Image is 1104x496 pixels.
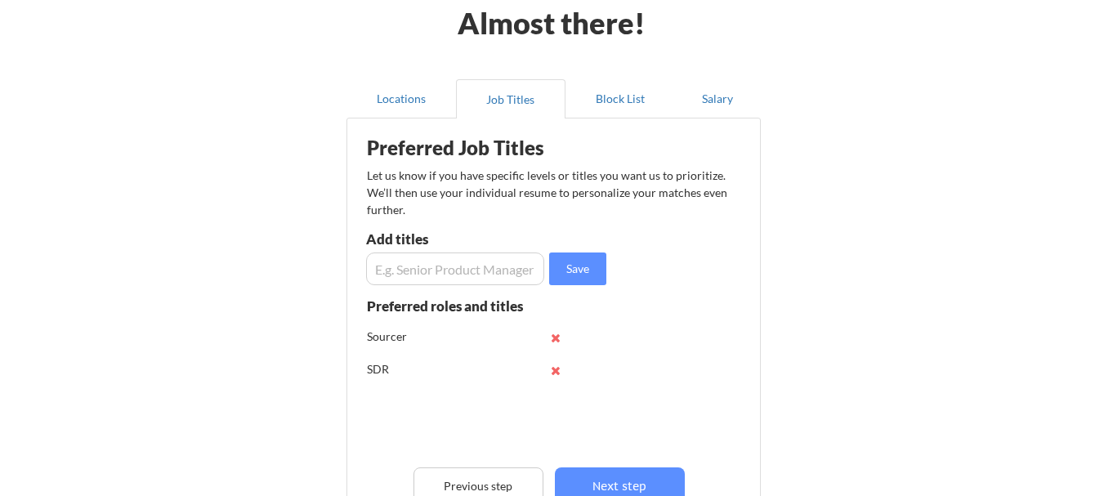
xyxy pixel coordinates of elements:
input: E.g. Senior Product Manager [366,252,544,285]
div: Preferred Job Titles [367,138,573,158]
div: Sourcer [367,328,474,345]
div: Let us know if you have specific levels or titles you want us to prioritize. We’ll then use your ... [367,167,729,218]
div: Preferred roles and titles [367,299,543,313]
div: Almost there! [437,8,665,38]
button: Salary [675,79,761,118]
div: SDR [367,361,474,378]
button: Locations [346,79,456,118]
button: Block List [565,79,675,118]
button: Save [549,252,606,285]
button: Job Titles [456,79,565,118]
div: Add titles [366,232,540,246]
